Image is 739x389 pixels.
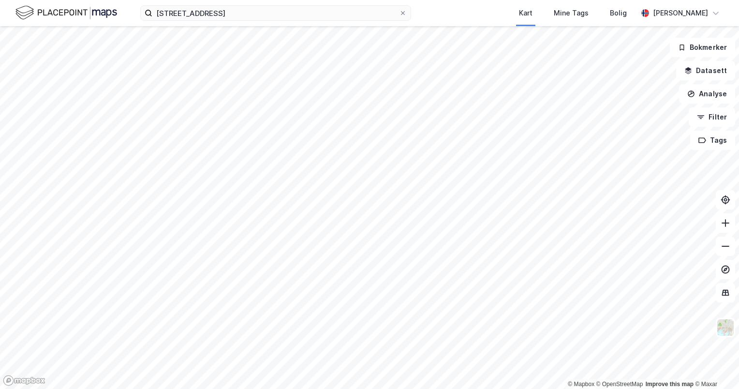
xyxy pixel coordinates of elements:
button: Filter [689,107,735,127]
iframe: Chat Widget [691,343,739,389]
div: Kart [519,7,532,19]
img: logo.f888ab2527a4732fd821a326f86c7f29.svg [15,4,117,21]
button: Analyse [679,84,735,104]
a: Mapbox homepage [3,375,45,386]
img: Z [716,318,735,337]
div: [PERSON_NAME] [653,7,708,19]
button: Bokmerker [670,38,735,57]
button: Tags [690,131,735,150]
button: Datasett [676,61,735,80]
a: Improve this map [646,381,694,388]
a: OpenStreetMap [596,381,643,388]
a: Mapbox [568,381,594,388]
input: Søk på adresse, matrikkel, gårdeiere, leietakere eller personer [152,6,399,20]
div: Mine Tags [554,7,589,19]
div: Bolig [610,7,627,19]
div: Kontrollprogram for chat [691,343,739,389]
